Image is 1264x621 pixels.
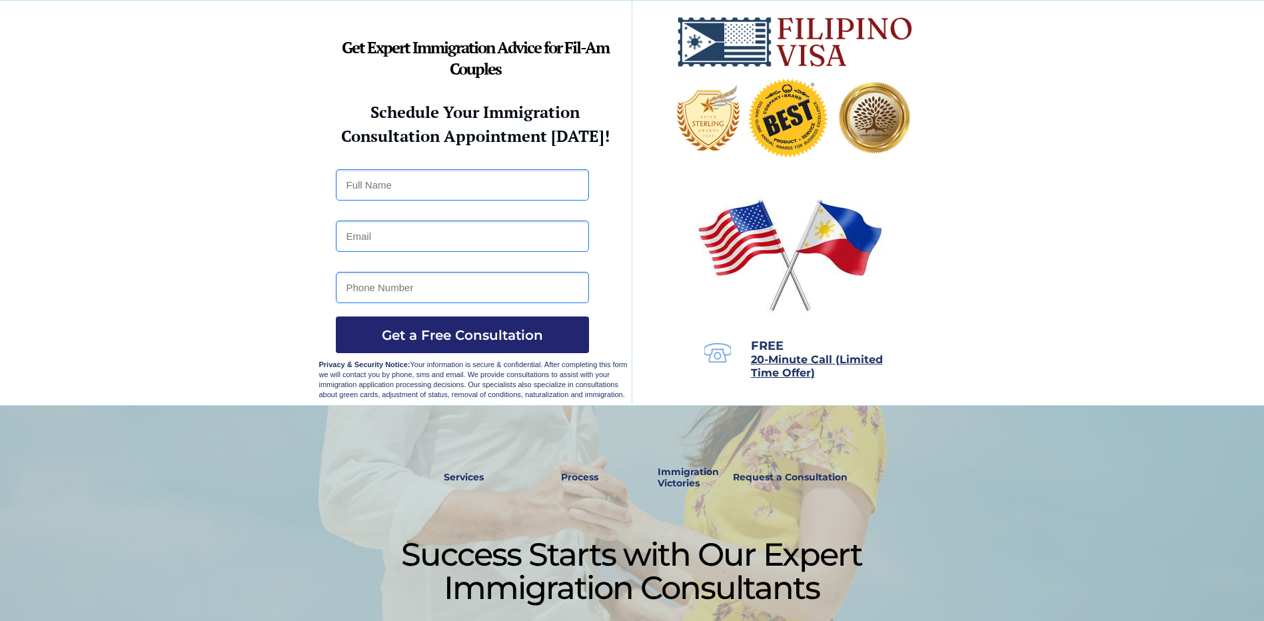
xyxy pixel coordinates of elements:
strong: Privacy & Security Notice: [319,360,410,368]
a: Services [435,462,493,493]
strong: Immigration Victories [658,466,719,489]
a: Request a Consultation [727,462,854,493]
span: Your information is secure & confidential. After completing this form we will contact you by phon... [319,360,628,398]
span: 20-Minute Call (Limited Time Offer) [751,353,883,379]
strong: Consultation Appointment [DATE]! [341,125,610,147]
input: Email [336,221,589,252]
strong: Services [444,471,484,483]
input: Full Name [336,169,589,201]
strong: Schedule Your Immigration [370,101,580,123]
input: Phone Number [336,272,589,303]
a: Process [554,462,605,493]
strong: Process [561,471,598,483]
strong: Get Expert Immigration Advice for Fil-Am Couples [342,37,609,79]
button: Get a Free Consultation [336,316,589,353]
span: FREE [751,338,784,353]
span: Get a Free Consultation [336,327,589,343]
strong: Request a Consultation [733,471,848,483]
span: Success Starts with Our Expert Immigration Consultants [401,535,862,607]
a: Immigration Victories [652,462,697,493]
a: 20-Minute Call (Limited Time Offer) [751,354,883,378]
